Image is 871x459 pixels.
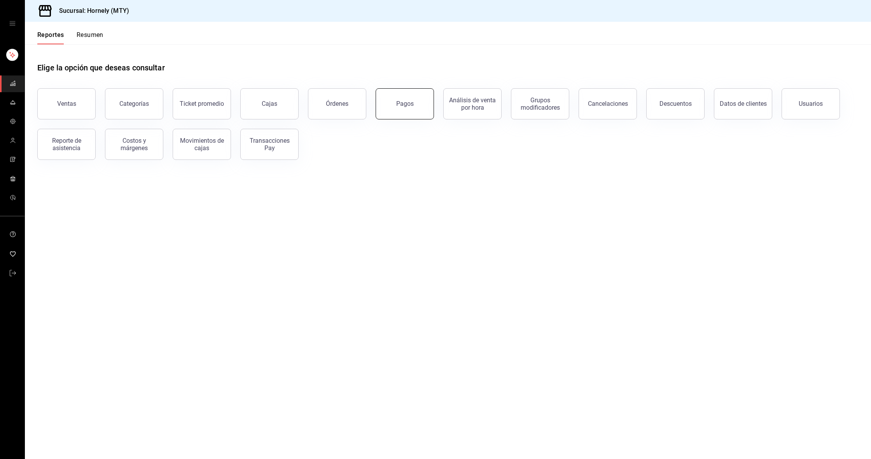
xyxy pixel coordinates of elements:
[443,88,502,119] button: Análisis de venta por hora
[57,100,76,107] div: Ventas
[579,88,637,119] button: Cancelaciones
[173,129,231,160] button: Movimientos de cajas
[37,31,64,44] button: Reportes
[245,137,294,152] div: Transacciones Pay
[720,100,767,107] div: Datos de clientes
[77,31,103,44] button: Resumen
[376,88,434,119] button: Pagos
[326,100,348,107] div: Órdenes
[308,88,366,119] button: Órdenes
[588,100,628,107] div: Cancelaciones
[42,137,91,152] div: Reporte de asistencia
[37,31,103,44] div: navigation tabs
[511,88,569,119] button: Grupos modificadores
[240,129,299,160] button: Transacciones Pay
[782,88,840,119] button: Usuarios
[9,20,16,26] button: open drawer
[37,62,165,74] h1: Elige la opción que deseas consultar
[799,100,823,107] div: Usuarios
[37,88,96,119] button: Ventas
[659,100,692,107] div: Descuentos
[646,88,705,119] button: Descuentos
[37,129,96,160] button: Reporte de asistencia
[262,99,278,109] div: Cajas
[516,96,564,111] div: Grupos modificadores
[105,88,163,119] button: Categorías
[180,100,224,107] div: Ticket promedio
[53,6,129,16] h3: Sucursal: Hornely (MTY)
[714,88,772,119] button: Datos de clientes
[110,137,158,152] div: Costos y márgenes
[448,96,497,111] div: Análisis de venta por hora
[119,100,149,107] div: Categorías
[240,88,299,119] a: Cajas
[178,137,226,152] div: Movimientos de cajas
[396,100,414,107] div: Pagos
[173,88,231,119] button: Ticket promedio
[105,129,163,160] button: Costos y márgenes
